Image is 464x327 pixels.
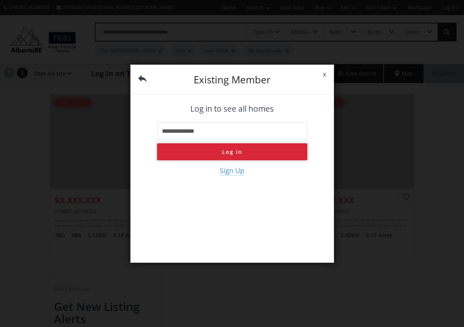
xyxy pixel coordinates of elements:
[138,74,147,83] img: back
[220,166,244,175] span: Sign Up
[157,75,307,84] h3: Existing member
[157,143,307,160] button: Log in
[315,64,334,85] a: x
[157,104,307,113] h4: Log in to see all homes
